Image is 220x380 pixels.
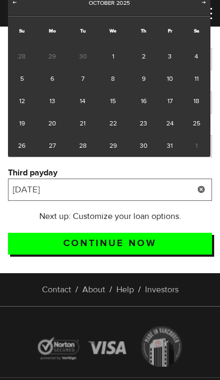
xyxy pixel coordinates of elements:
[36,134,69,157] a: 27
[130,134,157,157] a: 30
[19,28,24,34] span: Sunday
[97,90,130,112] a: 15
[8,67,36,90] a: 5
[82,284,105,295] a: About
[157,67,182,90] a: 10
[183,112,210,134] a: 25
[183,67,210,90] a: 11
[183,90,210,112] a: 18
[69,134,97,157] a: 28
[36,90,69,112] a: 13
[130,45,157,67] a: 2
[71,284,82,295] span: /
[97,67,130,90] a: 8
[8,233,212,255] input: Continue now
[97,112,130,134] a: 22
[8,134,36,157] a: 26
[36,67,69,90] a: 6
[36,112,69,134] a: 20
[8,112,36,134] a: 19
[49,28,56,34] span: Monday
[80,28,86,34] span: Tuesday
[36,326,185,366] img: legal-icons-92a2ffecb4d32d839781d1b4e4802d7b.png
[8,210,212,222] p: Next up: Customize your loan options.
[130,90,157,112] a: 16
[116,284,134,295] a: Help
[36,45,69,67] span: 29
[183,45,210,67] a: 4
[8,45,36,67] span: 28
[8,90,36,112] a: 12
[134,284,145,295] span: /
[69,67,97,90] a: 7
[157,45,182,67] a: 3
[157,134,182,157] a: 31
[130,112,157,134] a: 23
[157,112,182,134] a: 24
[141,28,146,34] span: Thursday
[109,28,116,34] span: Wednesday
[97,134,130,157] a: 29
[8,167,212,179] label: Third payday
[183,134,210,157] span: 1
[69,45,97,67] span: 30
[194,28,199,34] span: Saturday
[105,284,116,295] span: /
[130,67,157,90] a: 9
[69,90,97,112] a: 14
[145,284,179,295] a: Investors
[168,28,172,34] span: Friday
[97,45,130,67] a: 1
[69,112,97,134] a: 21
[157,90,182,112] a: 17
[42,284,71,295] a: Contact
